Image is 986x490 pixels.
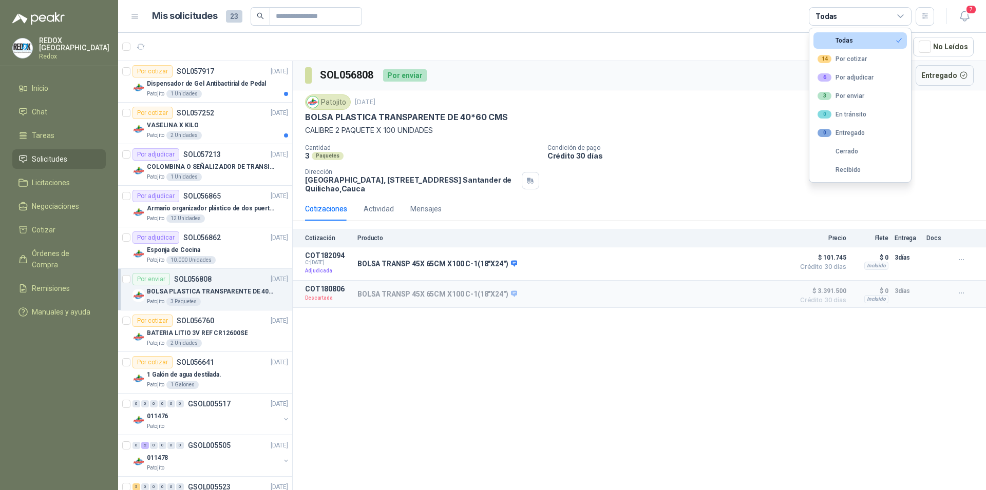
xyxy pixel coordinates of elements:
[147,90,164,98] p: Patojito
[312,152,344,160] div: Paquetes
[12,126,106,145] a: Tareas
[188,400,231,407] p: GSOL005517
[188,442,231,449] p: GSOL005505
[132,439,290,472] a: 0 2 0 0 0 0 GSOL005505[DATE] Company Logo011478Patojito
[159,442,166,449] div: 0
[132,123,145,135] img: Company Logo
[305,112,508,123] p: BOLSA PLASTICA TRANSPARENTE DE 40*60 CMS
[355,97,375,107] p: [DATE]
[147,411,168,421] p: 011476
[132,289,145,302] img: Company Logo
[813,32,907,49] button: Todas
[226,10,242,23] span: 23
[271,441,288,450] p: [DATE]
[177,68,214,75] p: SOL057917
[174,276,212,283] p: SOL056808
[818,73,874,82] div: Por adjudicar
[305,251,351,260] p: COT182094
[818,129,831,137] div: 0
[159,400,166,407] div: 0
[271,150,288,160] p: [DATE]
[916,65,974,86] button: Entregado
[818,37,853,44] div: Todas
[813,51,907,67] button: 14Por cotizar
[132,398,290,430] a: 0 0 0 0 0 0 GSOL005517[DATE] Company Logo011476Patojito
[132,315,173,327] div: Por cotizar
[818,92,864,100] div: Por enviar
[32,177,70,188] span: Licitaciones
[795,251,846,264] span: $ 101.745
[271,191,288,201] p: [DATE]
[271,275,288,284] p: [DATE]
[818,166,861,173] div: Recibido
[176,400,184,407] div: 0
[818,148,858,155] div: Cerrado
[132,206,145,219] img: Company Logo
[32,106,47,117] span: Chat
[118,310,292,352] a: Por cotizarSOL056760[DATE] Company LogoBATERIA LITIO 3V REF CR12600SEPatojito2 Unidades
[257,12,264,19] span: search
[32,224,55,236] span: Cotizar
[147,339,164,347] p: Patojito
[176,442,184,449] div: 0
[12,149,106,169] a: Solicitudes
[795,285,846,297] span: $ 3.391.500
[12,173,106,192] a: Licitaciones
[132,65,173,77] div: Por cotizar
[818,55,831,63] div: 14
[895,285,920,297] p: 3 días
[818,92,831,100] div: 3
[166,214,205,223] div: 12 Unidades
[167,400,175,407] div: 0
[166,381,199,389] div: 1 Galones
[305,260,351,266] span: C: [DATE]
[12,12,65,25] img: Logo peakr
[147,214,164,223] p: Patojito
[852,234,888,242] p: Flete
[147,422,164,430] p: Patojito
[813,125,907,141] button: 0Entregado
[166,173,202,181] div: 1 Unidades
[357,260,517,269] p: BOLSA TRANSP 45X 65CM X100 C-1(18"X24")
[177,109,214,116] p: SOL057252
[955,7,974,26] button: 7
[141,400,149,407] div: 0
[32,201,79,212] span: Negociaciones
[147,298,164,306] p: Patojito
[132,82,145,94] img: Company Logo
[813,106,907,123] button: 0En tránsito
[132,373,145,385] img: Company Logo
[305,293,351,303] p: Descartada
[13,38,32,58] img: Company Logo
[818,73,831,82] div: 6
[271,233,288,243] p: [DATE]
[147,453,168,463] p: 011478
[813,88,907,104] button: 3Por enviar
[177,359,214,366] p: SOL056641
[926,234,947,242] p: Docs
[118,186,292,227] a: Por adjudicarSOL056865[DATE] Company LogoArmario organizador plástico de dos puertas de acuerdo a...
[271,108,288,118] p: [DATE]
[12,79,106,98] a: Inicio
[307,96,318,108] img: Company Logo
[147,287,275,297] p: BOLSA PLASTICA TRANSPARENTE DE 40*60 CMS
[118,227,292,269] a: Por adjudicarSOL056862[DATE] Company LogoEsponja de CocinaPatojito10.000 Unidades
[12,302,106,322] a: Manuales y ayuda
[147,328,248,338] p: BATERIA LITIO 3V REF CR12600SE
[12,197,106,216] a: Negociaciones
[357,290,517,299] p: BOLSA TRANSP 45X 65CM X100 C-1(18"X24")
[818,110,831,119] div: 0
[795,234,846,242] p: Precio
[132,414,145,426] img: Company Logo
[547,151,982,160] p: Crédito 30 días
[166,256,216,264] div: 10.000 Unidades
[32,130,54,141] span: Tareas
[271,316,288,326] p: [DATE]
[166,298,201,306] div: 3 Paquetes
[410,203,442,214] div: Mensajes
[913,37,974,56] button: No Leídos
[132,148,179,161] div: Por adjudicar
[150,442,158,449] div: 0
[383,69,427,82] div: Por enviar
[813,69,907,86] button: 6Por adjudicar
